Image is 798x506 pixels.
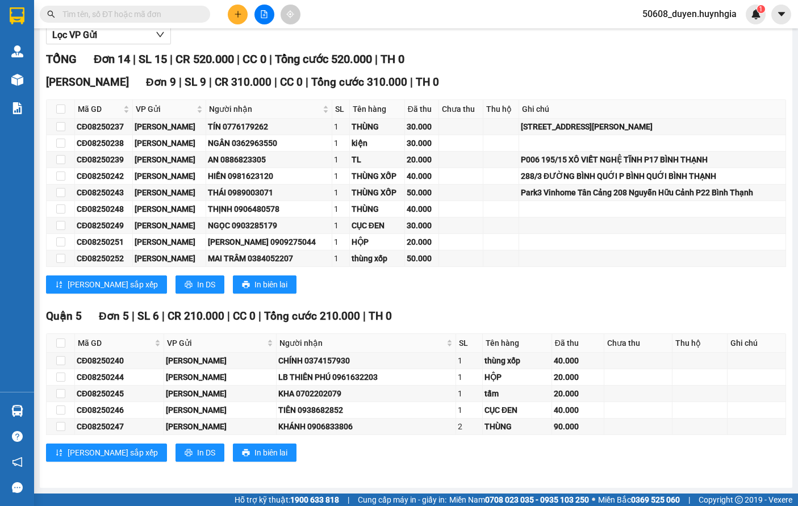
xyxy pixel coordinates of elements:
div: 30.000 [407,120,437,133]
button: file-add [254,5,274,24]
td: CĐ08250246 [75,402,164,419]
span: printer [185,449,193,458]
span: Miền Nam [449,494,589,506]
div: CĐ08250249 [77,219,131,232]
div: 1 [334,186,348,199]
div: 40.000 [554,404,602,416]
span: aim [286,10,294,18]
span: | [209,76,212,89]
div: CỤC ĐEN [352,219,403,232]
th: Tên hàng [350,100,405,119]
th: Ghi chú [519,100,786,119]
div: CĐ08250243 [77,186,131,199]
th: Đã thu [552,334,604,353]
th: Ghi chú [728,334,786,353]
span: Tổng cước 210.000 [264,310,360,323]
td: CĐ08250237 [75,119,133,135]
span: [PERSON_NAME] sắp xếp [68,278,158,291]
td: Cam Đức [164,402,277,419]
span: [PERSON_NAME] sắp xếp [68,446,158,459]
div: [PERSON_NAME] [135,203,204,215]
div: THÙNG [484,420,550,433]
span: CR 310.000 [215,76,271,89]
span: sort-ascending [55,281,63,290]
button: printerIn DS [176,444,224,462]
div: 1 [334,153,348,166]
input: Tìm tên, số ĐT hoặc mã đơn [62,8,197,20]
div: 2 [458,420,481,433]
td: Cam Đức [133,135,206,152]
span: | [162,310,165,323]
span: | [375,52,378,66]
div: CĐ08250244 [77,371,162,383]
span: Người nhận [209,103,321,115]
div: KHA 0702202079 [278,387,454,400]
span: printer [242,449,250,458]
div: 1 [458,354,481,367]
span: 1 [759,5,763,13]
span: | [269,52,272,66]
span: plus [234,10,242,18]
div: CĐ08250237 [77,120,131,133]
div: [STREET_ADDRESS][PERSON_NAME] [521,120,784,133]
div: [PERSON_NAME] [166,404,274,416]
span: Đơn 9 [146,76,176,89]
div: CĐ08250251 [77,236,131,248]
td: Cam Đức [133,250,206,267]
strong: 0369 525 060 [631,495,680,504]
span: Người nhận [279,337,444,349]
td: CĐ08250243 [75,185,133,201]
button: printerIn biên lai [233,444,296,462]
div: P006 195/15 XÔ VIẾT NGHỆ TĨNH P17 BÌNH THẠNH [521,153,784,166]
div: 1 [334,137,348,149]
td: CĐ08250248 [75,201,133,218]
div: 50.000 [407,186,437,199]
span: | [133,52,136,66]
div: 1 [334,203,348,215]
span: caret-down [776,9,787,19]
td: CĐ08250252 [75,250,133,267]
div: 40.000 [554,354,602,367]
td: Cam Đức [133,168,206,185]
div: 1 [458,404,481,416]
button: caret-down [771,5,791,24]
img: icon-new-feature [751,9,761,19]
div: Park3 Vinhome Tân Cảng 208 Nguyễn Hữu Cảnh P22 Bình Thạnh [521,186,784,199]
span: Lọc VP Gửi [52,28,97,42]
div: CĐ08250239 [77,153,131,166]
span: SL 9 [185,76,206,89]
span: In DS [197,278,215,291]
span: Cung cấp máy in - giấy in: [358,494,446,506]
td: Cam Đức [164,353,277,369]
strong: 1900 633 818 [290,495,339,504]
div: CĐ08250248 [77,203,131,215]
button: printerIn DS [176,275,224,294]
div: 20.000 [407,153,437,166]
div: CĐ08250247 [77,420,162,433]
th: Thu hộ [483,100,519,119]
div: HIỀN 0981623120 [208,170,331,182]
td: Cam Đức [133,218,206,234]
div: CHÍNH 0374157930 [278,354,454,367]
div: CĐ08250242 [77,170,131,182]
div: CĐ08250252 [77,252,131,265]
th: Đã thu [405,100,439,119]
span: | [410,76,413,89]
div: [PERSON_NAME] [135,252,204,265]
div: 20.000 [554,371,602,383]
span: message [12,482,23,493]
span: In biên lai [254,278,287,291]
th: Chưa thu [439,100,483,119]
td: CĐ08250238 [75,135,133,152]
sup: 1 [757,5,765,13]
span: CR 520.000 [176,52,234,66]
td: CĐ08250240 [75,353,164,369]
div: NGÂN 0362963550 [208,137,331,149]
span: ⚪️ [592,497,595,502]
span: Mã GD [78,337,152,349]
div: [PERSON_NAME] [166,371,274,383]
span: VP Gửi [167,337,265,349]
span: | [688,494,690,506]
span: Hỗ trợ kỹ thuật: [235,494,339,506]
span: | [227,310,230,323]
